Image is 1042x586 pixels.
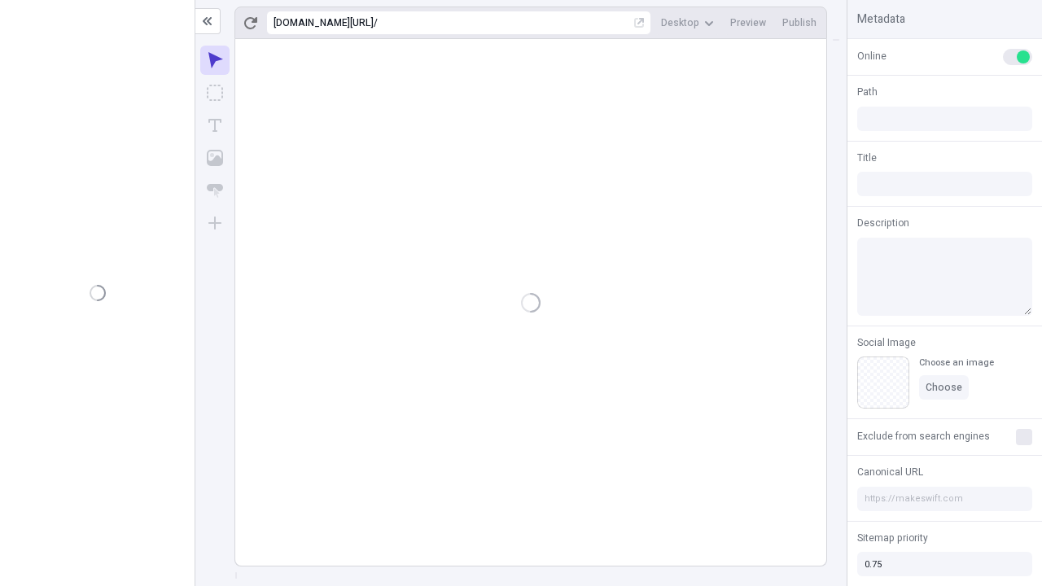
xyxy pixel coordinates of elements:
[857,429,990,444] span: Exclude from search engines
[857,216,909,230] span: Description
[374,16,378,29] div: /
[724,11,773,35] button: Preview
[200,111,230,140] button: Text
[782,16,817,29] span: Publish
[857,335,916,350] span: Social Image
[200,176,230,205] button: Button
[857,151,877,165] span: Title
[730,16,766,29] span: Preview
[655,11,720,35] button: Desktop
[857,465,923,479] span: Canonical URL
[661,16,699,29] span: Desktop
[200,143,230,173] button: Image
[919,375,969,400] button: Choose
[200,78,230,107] button: Box
[857,531,928,545] span: Sitemap priority
[857,85,878,99] span: Path
[274,16,374,29] div: [URL][DOMAIN_NAME]
[919,356,994,369] div: Choose an image
[776,11,823,35] button: Publish
[857,487,1032,511] input: https://makeswift.com
[926,381,962,394] span: Choose
[857,49,887,63] span: Online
